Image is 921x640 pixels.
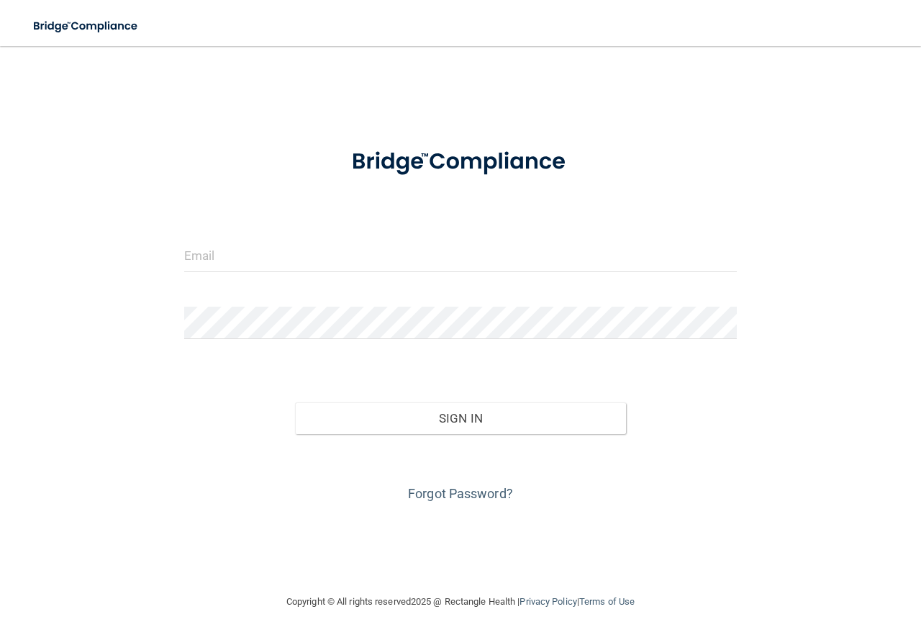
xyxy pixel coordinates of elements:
[184,240,737,272] input: Email
[579,596,635,607] a: Terms of Use
[520,596,576,607] a: Privacy Policy
[408,486,513,501] a: Forgot Password?
[198,579,723,625] div: Copyright © All rights reserved 2025 @ Rectangle Health | |
[295,402,627,434] button: Sign In
[328,132,594,191] img: bridge_compliance_login_screen.278c3ca4.svg
[22,12,151,41] img: bridge_compliance_login_screen.278c3ca4.svg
